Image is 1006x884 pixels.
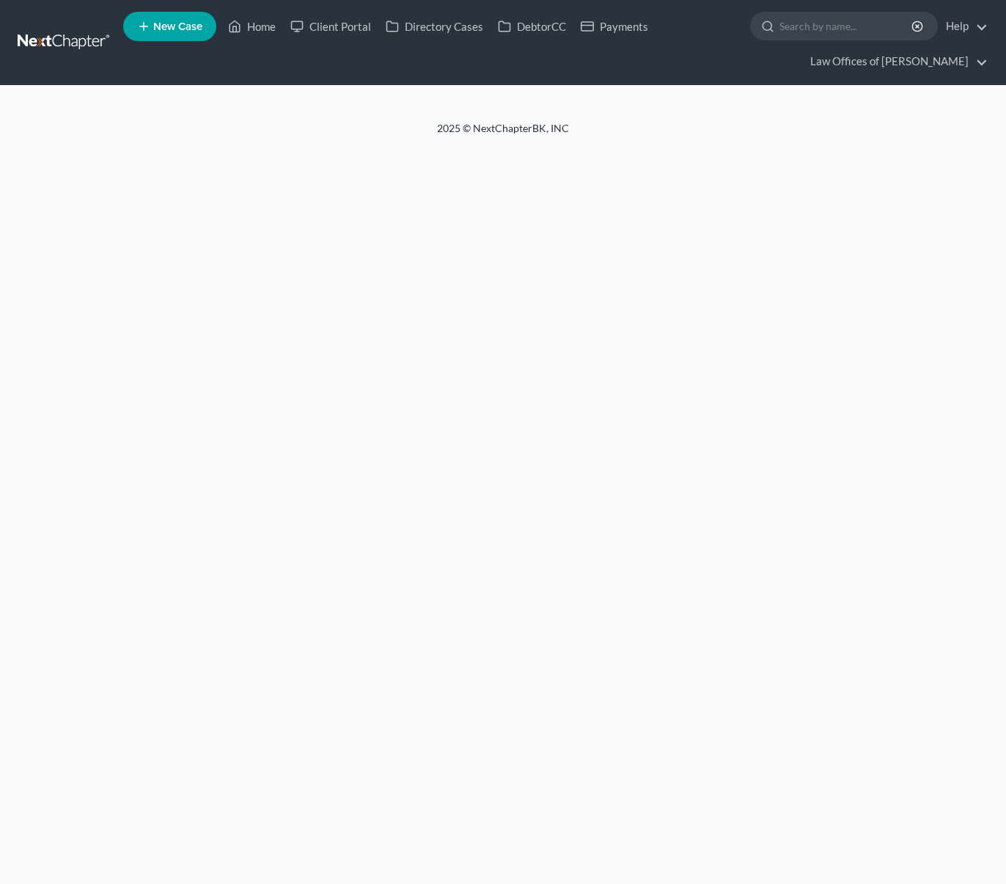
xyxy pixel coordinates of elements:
[378,13,491,40] a: Directory Cases
[283,13,378,40] a: Client Portal
[221,13,283,40] a: Home
[491,13,573,40] a: DebtorCC
[939,13,988,40] a: Help
[803,48,988,75] a: Law Offices of [PERSON_NAME]
[153,21,202,32] span: New Case
[573,13,656,40] a: Payments
[779,12,914,40] input: Search by name...
[85,121,921,147] div: 2025 © NextChapterBK, INC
